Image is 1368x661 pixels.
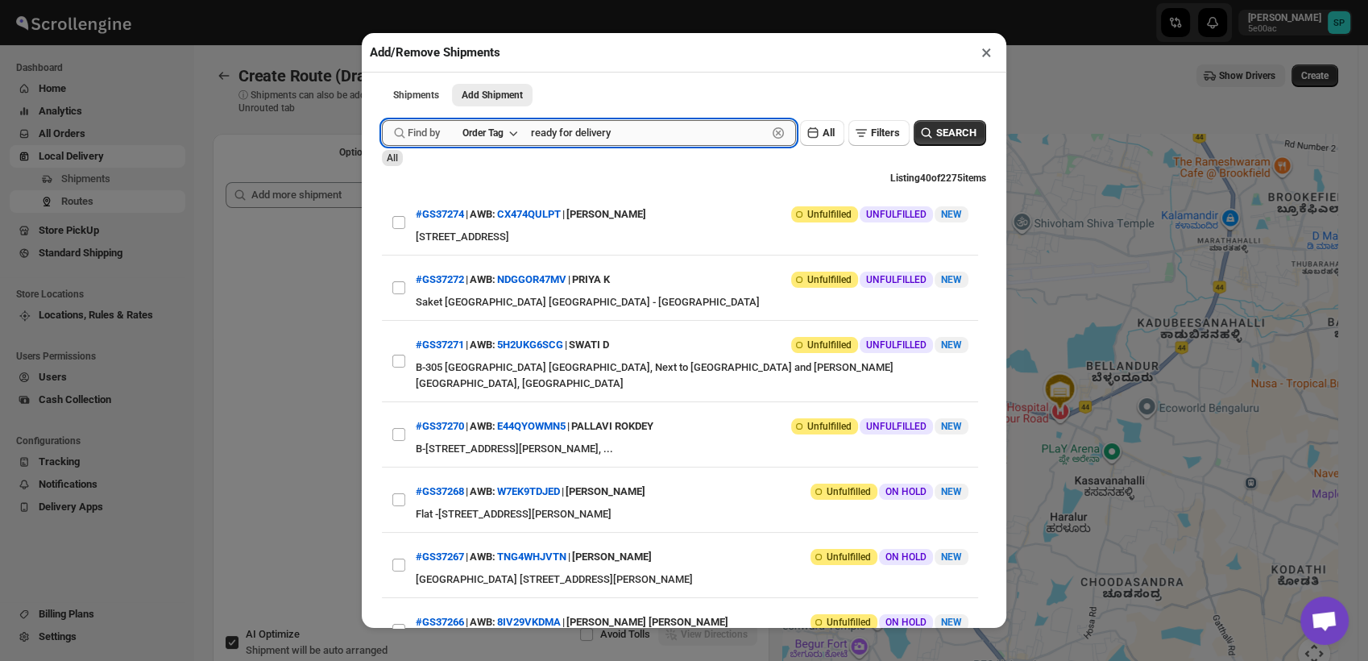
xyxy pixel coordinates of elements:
span: Unfulfilled [827,551,871,563]
span: AWB: [470,206,495,222]
div: [STREET_ADDRESS] [416,229,968,245]
button: #GS37271 [416,339,464,351]
button: #GS37266 [416,616,464,628]
div: | | [416,265,610,294]
span: AWB: [470,484,495,500]
span: AWB: [470,549,495,565]
button: All [800,120,844,146]
span: Shipments [393,89,439,102]
button: CX474QULPT [497,208,561,220]
span: NEW [941,486,962,497]
input: Enter value here [531,120,767,146]
span: NEW [941,421,962,432]
span: Unfulfilled [807,208,852,221]
span: AWB: [470,418,495,434]
button: 5H2UKG6SCG [497,339,563,351]
div: [PERSON_NAME] [566,200,646,229]
button: Order Tag [453,122,526,144]
span: Unfulfilled [807,273,852,286]
button: W7EK9TDJED [497,485,560,497]
span: SEARCH [936,125,976,141]
div: PRIYA K [572,265,610,294]
span: NEW [941,551,962,563]
button: #GS37268 [416,485,464,497]
span: Find by [408,125,440,141]
span: UNFULFILLED [866,208,927,221]
div: [GEOGRAPHIC_DATA] [STREET_ADDRESS][PERSON_NAME] [416,572,968,588]
span: Filters [871,127,900,139]
div: Saket [GEOGRAPHIC_DATA] [GEOGRAPHIC_DATA] - [GEOGRAPHIC_DATA] [416,294,968,310]
div: Order Tag [462,127,504,139]
span: UNFULFILLED [866,339,927,351]
div: | | [416,543,652,572]
span: Unfulfilled [827,485,871,498]
span: Listing 40 of 2275 items [890,173,986,184]
div: [PERSON_NAME] [566,477,645,506]
div: B-305 [GEOGRAPHIC_DATA] [GEOGRAPHIC_DATA], Next to [GEOGRAPHIC_DATA] and [PERSON_NAME][GEOGRAPHIC... [416,360,968,392]
button: Clear [770,125,786,141]
span: NEW [941,274,962,285]
a: Open chat [1300,597,1349,645]
span: NEW [941,617,962,628]
button: #GS37272 [416,273,464,285]
button: 8IV29VKDMA [497,616,561,628]
button: #GS37270 [416,420,464,432]
button: NDGGOR47MV [497,273,566,285]
button: E44QYOWMN5 [497,420,566,432]
div: Flat -[STREET_ADDRESS][PERSON_NAME] [416,506,968,522]
span: AWB: [470,337,495,353]
button: × [975,41,998,64]
div: B-[STREET_ADDRESS][PERSON_NAME], ... [416,441,968,457]
div: | | [416,477,645,506]
div: | | [416,200,646,229]
div: Selected Shipments [213,169,769,614]
div: [PERSON_NAME] [PERSON_NAME] [566,608,728,637]
span: NEW [941,339,962,351]
span: Unfulfilled [807,339,852,351]
h2: Add/Remove Shipments [370,44,500,60]
button: TNG4WHJVTN [497,551,566,563]
span: NEW [941,209,962,220]
span: Add Shipment [462,89,523,102]
span: AWB: [470,272,495,288]
span: UNFULFILLED [866,420,927,433]
span: Unfulfilled [807,420,852,433]
span: All [823,127,835,139]
span: UNFULFILLED [866,273,927,286]
span: All [387,152,398,164]
span: ON HOLD [885,485,927,498]
div: | | [416,412,653,441]
span: ON HOLD [885,616,927,629]
div: | | [416,608,728,637]
button: Filters [848,120,910,146]
div: PALLAVI ROKDEY [571,412,653,441]
div: | | [416,330,609,360]
button: #GS37274 [416,208,464,220]
div: SWATI D [569,330,609,360]
span: AWB: [470,614,495,630]
button: SEARCH [914,120,986,146]
button: #GS37267 [416,551,464,563]
div: [PERSON_NAME] [572,543,652,572]
span: Unfulfilled [827,616,871,629]
span: ON HOLD [885,551,927,563]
